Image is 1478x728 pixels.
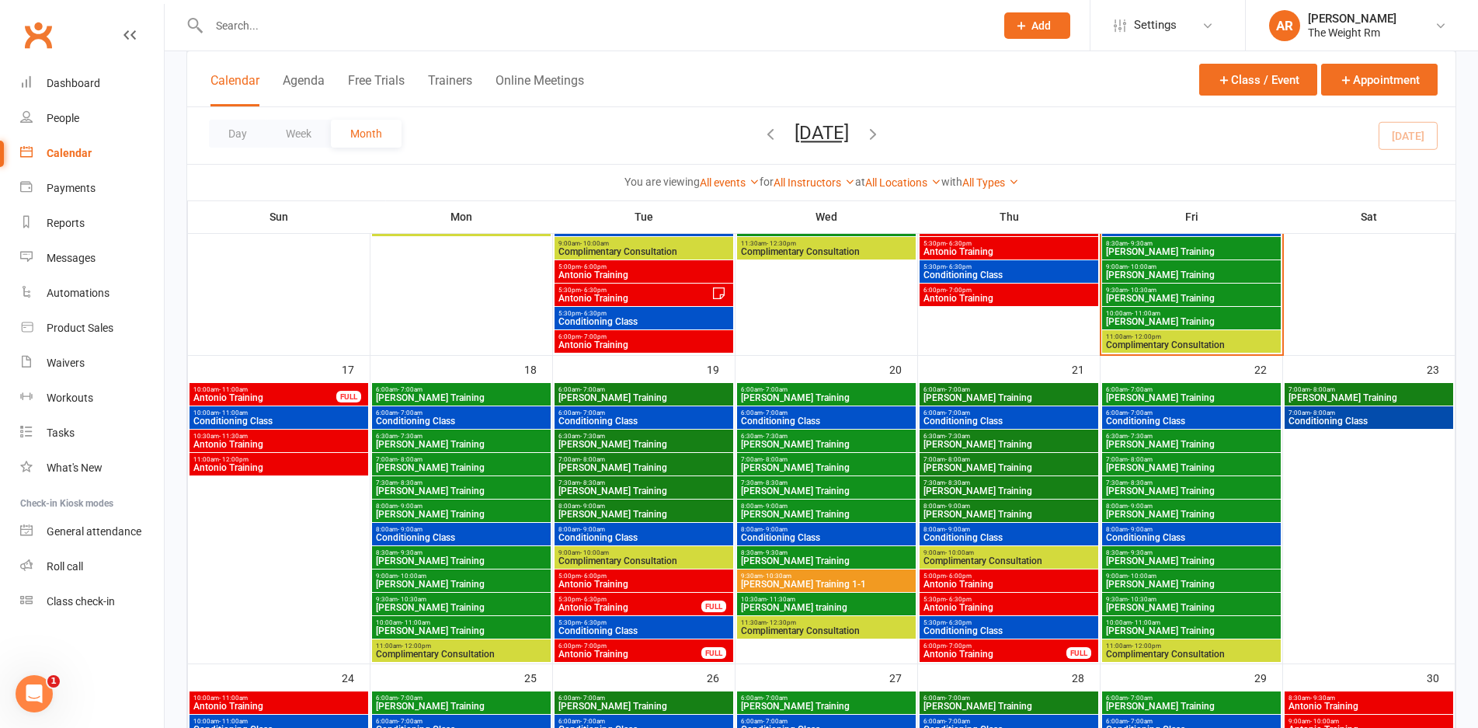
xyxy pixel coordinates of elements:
[1128,526,1153,533] span: - 9:00am
[1105,294,1278,303] span: [PERSON_NAME] Training
[1105,333,1278,340] span: 11:00am
[740,456,913,463] span: 7:00am
[370,200,553,233] th: Mon
[923,486,1095,496] span: [PERSON_NAME] Training
[580,479,605,486] span: - 8:30am
[1288,416,1450,426] span: Conditioning Class
[558,479,730,486] span: 7:30am
[193,409,365,416] span: 10:00am
[581,287,607,294] span: - 6:30pm
[767,240,796,247] span: - 12:30pm
[581,310,607,317] span: - 6:30pm
[774,176,855,189] a: All Instructors
[558,270,730,280] span: Antonio Training
[558,533,730,542] span: Conditioning Class
[946,596,972,603] span: - 6:30pm
[962,176,1019,189] a: All Types
[941,176,962,188] strong: with
[1288,409,1450,416] span: 7:00am
[20,549,164,584] a: Roll call
[1101,200,1283,233] th: Fri
[558,503,730,510] span: 8:00am
[923,556,1095,566] span: Complimentary Consultation
[47,252,96,264] div: Messages
[19,16,57,54] a: Clubworx
[763,573,791,580] span: - 10:30am
[398,409,423,416] span: - 7:00am
[946,240,972,247] span: - 6:30pm
[1105,287,1278,294] span: 9:30am
[946,573,972,580] span: - 6:00pm
[1105,526,1278,533] span: 8:00am
[923,596,1095,603] span: 5:30pm
[923,409,1095,416] span: 6:00am
[923,456,1095,463] span: 7:00am
[558,433,730,440] span: 6:30am
[740,440,913,449] span: [PERSON_NAME] Training
[47,392,93,404] div: Workouts
[923,270,1095,280] span: Conditioning Class
[946,619,972,626] span: - 6:30pm
[580,409,605,416] span: - 7:00am
[558,310,730,317] span: 5:30pm
[1128,287,1156,294] span: - 10:30am
[580,503,605,510] span: - 9:00am
[1105,580,1278,589] span: [PERSON_NAME] Training
[1105,486,1278,496] span: [PERSON_NAME] Training
[558,486,730,496] span: [PERSON_NAME] Training
[193,386,337,393] span: 10:00am
[1288,386,1450,393] span: 7:00am
[923,463,1095,472] span: [PERSON_NAME] Training
[581,573,607,580] span: - 6:00pm
[923,533,1095,542] span: Conditioning Class
[1105,573,1278,580] span: 9:00am
[1105,503,1278,510] span: 8:00am
[47,595,115,608] div: Class check-in
[1105,596,1278,603] span: 9:30am
[20,66,164,101] a: Dashboard
[558,416,730,426] span: Conditioning Class
[1105,510,1278,519] span: [PERSON_NAME] Training
[923,619,1095,626] span: 5:30pm
[47,287,110,299] div: Automations
[1128,596,1156,603] span: - 10:30am
[375,416,548,426] span: Conditioning Class
[558,340,730,350] span: Antonio Training
[740,549,913,556] span: 8:30am
[1310,409,1335,416] span: - 8:00am
[923,240,1095,247] span: 5:30pm
[1105,240,1278,247] span: 8:30am
[188,200,370,233] th: Sun
[1269,10,1300,41] div: AR
[580,433,605,440] span: - 7:30am
[740,486,913,496] span: [PERSON_NAME] Training
[47,560,83,573] div: Roll call
[20,451,164,486] a: What's New
[398,479,423,486] span: - 8:30am
[918,200,1101,233] th: Thu
[558,626,730,636] span: Conditioning Class
[1128,479,1153,486] span: - 8:30am
[1310,386,1335,393] span: - 8:00am
[20,241,164,276] a: Messages
[1128,386,1153,393] span: - 7:00am
[923,416,1095,426] span: Conditioning Class
[700,176,760,189] a: All events
[375,580,548,589] span: [PERSON_NAME] Training
[20,346,164,381] a: Waivers
[331,120,402,148] button: Month
[581,596,607,603] span: - 6:30pm
[1132,619,1160,626] span: - 11:00am
[923,526,1095,533] span: 8:00am
[558,549,730,556] span: 9:00am
[1004,12,1070,39] button: Add
[1308,12,1396,26] div: [PERSON_NAME]
[763,503,788,510] span: - 9:00am
[740,533,913,542] span: Conditioning Class
[47,112,79,124] div: People
[1283,200,1455,233] th: Sat
[558,409,730,416] span: 6:00am
[375,619,548,626] span: 10:00am
[375,393,548,402] span: [PERSON_NAME] Training
[740,626,913,636] span: Complimentary Consultation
